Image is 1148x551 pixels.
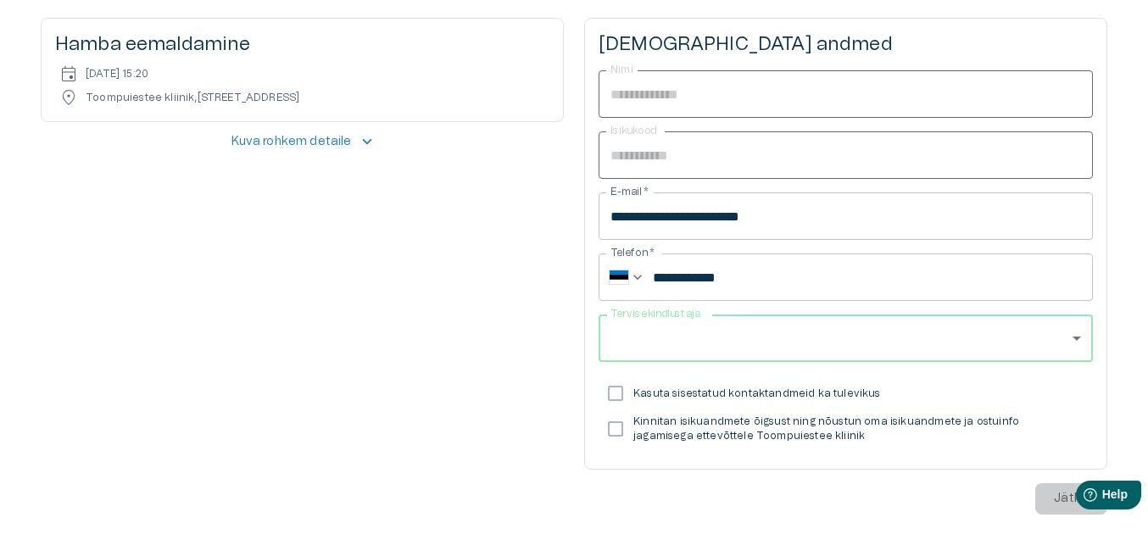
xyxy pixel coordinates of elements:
span: location_on [59,87,79,108]
label: Telefon [610,246,655,260]
p: Toompuiestee kliinik , [STREET_ADDRESS] [86,91,299,105]
label: Isikukood [610,124,657,138]
p: [DATE] 15:20 [86,67,148,81]
button: Kuva rohkem detailekeyboard_arrow_up [41,125,564,158]
label: E-mail [610,185,649,199]
span: keyboard_arrow_up [358,132,376,151]
p: Kasuta sisestatud kontaktandmeid ka tulevikus [633,387,881,401]
img: ee [609,270,629,285]
p: Kinnitan isikuandmete õigsust ning nõustun oma isikuandmete ja ostuinfo jagamisega ettevõttele To... [633,415,1079,443]
span: event [59,64,79,84]
h5: [DEMOGRAPHIC_DATA] andmed [599,32,1093,57]
h5: Hamba eemaldamine [55,32,549,57]
label: Tervisekindlustaja [610,307,700,321]
label: Nimi [610,63,633,77]
p: Kuva rohkem detaile [231,133,352,151]
iframe: Help widget launcher [1016,474,1148,521]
